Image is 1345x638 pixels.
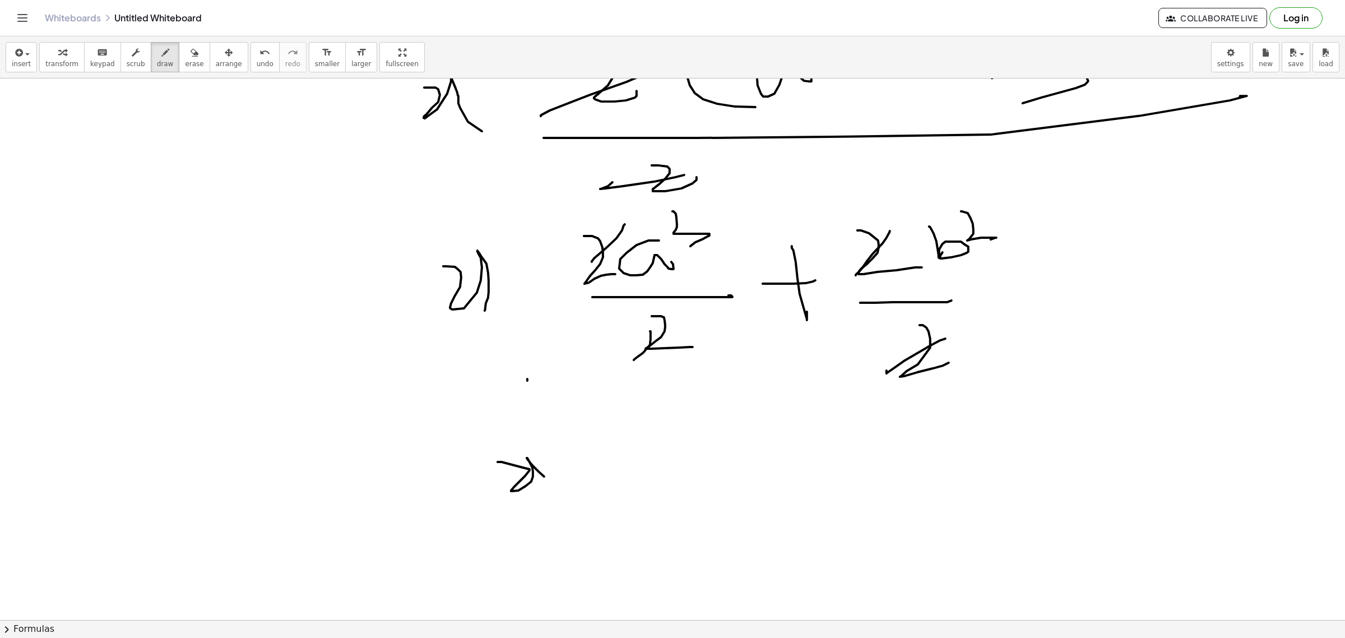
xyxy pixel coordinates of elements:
[345,42,377,72] button: format_sizelarger
[1269,7,1323,29] button: Log in
[351,60,371,68] span: larger
[315,60,340,68] span: smaller
[210,42,248,72] button: arrange
[97,46,108,59] i: keyboard
[257,60,273,68] span: undo
[151,42,180,72] button: draw
[127,60,145,68] span: scrub
[287,46,298,59] i: redo
[12,60,31,68] span: insert
[279,42,307,72] button: redoredo
[13,9,31,27] button: Toggle navigation
[120,42,151,72] button: scrub
[39,42,85,72] button: transform
[1217,60,1244,68] span: settings
[1288,60,1304,68] span: save
[179,42,210,72] button: erase
[6,42,37,72] button: insert
[1312,42,1339,72] button: load
[322,46,332,59] i: format_size
[45,60,78,68] span: transform
[1158,8,1267,28] button: Collaborate Live
[1211,42,1250,72] button: settings
[251,42,280,72] button: undoundo
[216,60,242,68] span: arrange
[356,46,367,59] i: format_size
[259,46,270,59] i: undo
[1253,42,1279,72] button: new
[379,42,424,72] button: fullscreen
[386,60,418,68] span: fullscreen
[285,60,300,68] span: redo
[84,42,121,72] button: keyboardkeypad
[185,60,203,68] span: erase
[90,60,115,68] span: keypad
[45,12,101,24] a: Whiteboards
[1319,60,1333,68] span: load
[309,42,346,72] button: format_sizesmaller
[1259,60,1273,68] span: new
[1168,13,1258,23] span: Collaborate Live
[1282,42,1310,72] button: save
[157,60,174,68] span: draw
